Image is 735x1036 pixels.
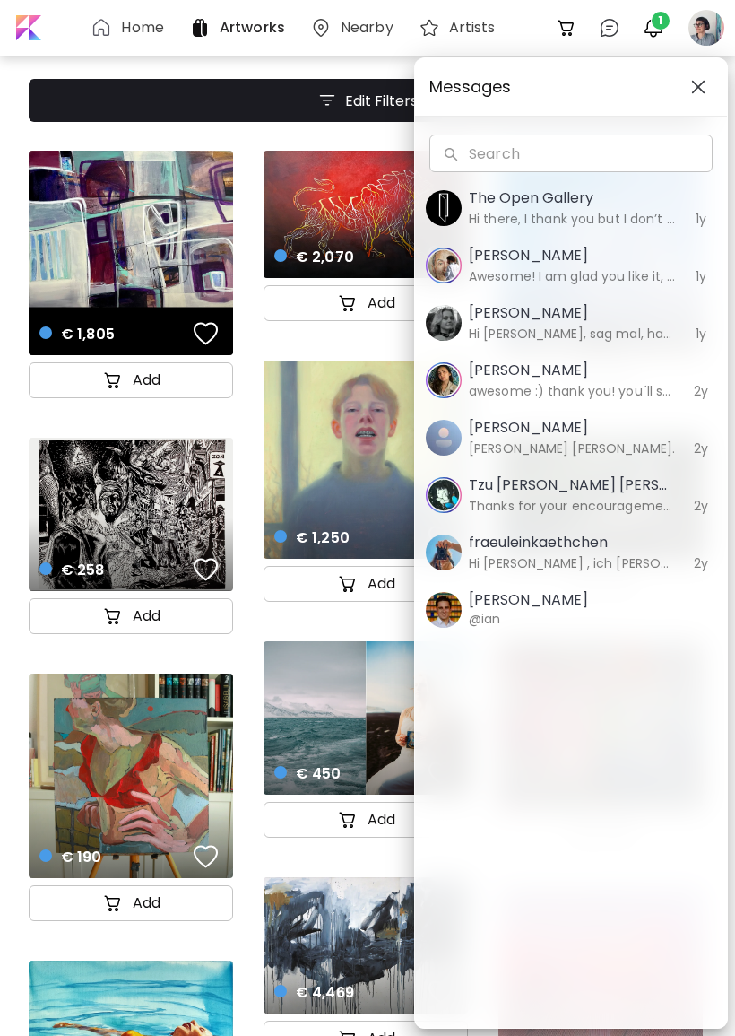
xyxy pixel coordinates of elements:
[469,381,676,401] h6: awesome :) thank you! you´ll se a post soon!
[469,266,676,286] h6: Awesome! I am glad you like it, we are working hard to improve. A world with more art is a bright...
[469,532,676,553] h5: fraeuleinkaethchen
[687,496,716,516] h6: 2y
[469,439,676,458] h6: [PERSON_NAME] [PERSON_NAME].
[687,209,716,229] h6: 1y
[687,381,716,401] h6: 2y
[687,266,716,286] h6: 1y
[469,187,676,209] h5: The Open Gallery
[687,324,716,344] h6: 1y
[469,324,676,344] h6: Hi [PERSON_NAME], sag mal, hast du mal den Jugendfotopreis 2004 rum gewonnen? Dein Name sagt mir ...
[687,439,716,458] h6: 2y
[469,553,676,573] h6: Hi [PERSON_NAME] , ich [PERSON_NAME] sie ist überall auf der Welt relevant , dass wir wenige sind...
[469,496,676,516] h6: Thanks for your encouragement!
[469,360,676,381] h5: [PERSON_NAME]
[691,80,705,94] img: closeChatList
[469,609,500,629] h6: @ian
[469,245,676,266] h5: [PERSON_NAME]
[687,553,716,573] h6: 2y
[429,73,670,101] span: Messages
[469,591,588,609] h5: [PERSON_NAME]
[469,302,676,324] h5: [PERSON_NAME]
[469,209,676,229] h6: Hi there, I thank you but I don’t want to pay a fee. Best regards [PERSON_NAME]
[684,73,713,101] button: closeChatList
[469,417,676,439] h5: [PERSON_NAME]
[469,474,676,496] h5: Tzu [PERSON_NAME] [PERSON_NAME]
